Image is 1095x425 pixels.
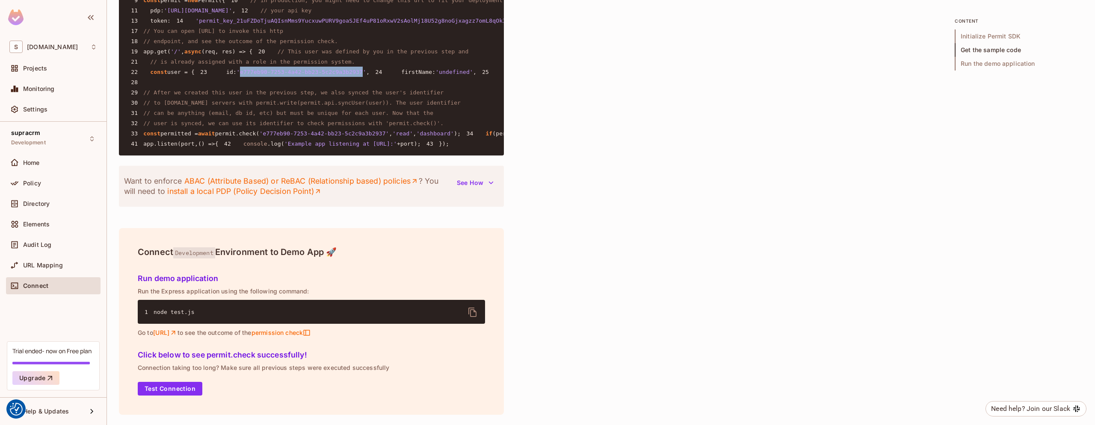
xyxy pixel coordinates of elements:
[226,69,233,75] span: id
[23,180,41,187] span: Policy
[164,7,232,14] span: '[URL][DOMAIN_NAME]'
[991,404,1070,414] div: Need help? Join our Slack
[145,308,154,317] span: 1
[23,262,63,269] span: URL Mapping
[10,403,23,416] img: Revisit consent button
[143,110,433,116] span: // can be anything (email, db id, etc) but must be unique for each user. Now that the
[393,130,413,137] span: 'read'
[154,309,195,315] span: node test.js
[389,130,393,137] span: ,
[171,17,189,25] span: 14
[259,130,389,137] span: 'e777eb90-7253-4a42-bb23-5c2c9a3b2937'
[454,130,461,137] span: );
[267,141,284,147] span: .log(
[138,351,485,359] h5: Click below to see permit.check successfully!
[462,302,483,322] button: delete
[160,130,198,137] span: permitted =
[173,247,215,258] span: Development
[233,69,237,75] span: :
[435,69,473,75] span: 'undefined'
[167,186,322,196] a: install a local PDP (Policy Decision Point)
[278,48,469,55] span: // This user was defined by you in the previous step and
[237,69,366,75] span: 'e777eb90-7253-4a42-bb23-5c2c9a3b2937'
[23,241,51,248] span: Audit Log
[143,28,283,34] span: // You can open [URL] to invoke this http
[138,329,485,337] p: Go to to see the outcome of the
[125,140,143,148] span: 41
[23,85,55,92] span: Monitoring
[23,408,69,415] span: Help & Updates
[125,119,143,128] span: 32
[492,130,537,137] span: (permitted) {
[138,247,485,257] h4: Connect Environment to Demo App 🚀
[125,6,143,15] span: 11
[23,200,50,207] span: Directory
[416,130,454,137] span: 'dashboard'
[10,403,23,416] button: Consent Preferences
[143,100,461,106] span: // to [DOMAIN_NAME] servers with permit.write(permit.api.syncUser(user)). The user identifier
[150,59,355,65] span: // is already assigned with a role in the permission system.
[143,141,198,147] span: app.listen(port,
[485,130,492,137] span: if
[125,17,143,25] span: 13
[401,69,432,75] span: firstName
[160,7,164,14] span: :
[955,57,1083,70] span: Run the demo application
[184,48,201,55] span: async
[955,29,1083,43] span: Initialize Permit SDK
[215,141,219,147] span: {
[125,47,143,56] span: 19
[125,58,143,66] span: 21
[143,130,160,137] span: const
[150,18,167,24] span: token
[143,120,444,126] span: // user is synced, we can use its identifier to check permissions with 'permit.check()'.
[236,6,254,15] span: 12
[461,129,479,138] span: 34
[421,140,439,148] span: 43
[125,99,143,107] span: 30
[124,176,452,196] p: Want to enforce ? You will need to
[284,141,397,147] span: 'Example app listening at [URL]:'
[201,48,253,55] span: (req, res) => {
[195,68,213,76] span: 23
[167,18,171,24] span: :
[125,27,143,35] span: 17
[11,139,46,146] span: Development
[198,130,215,137] span: await
[253,47,271,56] span: 20
[138,288,485,295] p: Run the Express application using the following command:
[23,221,50,228] span: Elements
[370,68,388,76] span: 24
[181,48,184,55] span: ,
[171,48,181,55] span: '/'
[198,141,215,147] span: () =>
[432,69,435,75] span: :
[243,141,267,147] span: console
[219,140,237,148] span: 42
[12,347,92,355] div: Trial ended- now on Free plan
[473,69,476,75] span: ,
[23,282,48,289] span: Connect
[260,7,312,14] span: // your api key
[23,159,40,166] span: Home
[23,106,47,113] span: Settings
[150,7,160,14] span: pdp
[452,176,499,190] button: See How
[413,130,416,137] span: ,
[150,69,167,75] span: const
[23,65,47,72] span: Projects
[125,68,143,76] span: 22
[153,329,178,337] a: [URL]
[11,129,40,136] span: supracrm
[8,9,24,25] img: SReyMgAAAABJRU5ErkJggg==
[955,18,1083,24] p: content
[125,88,143,97] span: 29
[125,37,143,46] span: 18
[215,130,260,137] span: permit.check(
[476,68,494,76] span: 25
[366,69,370,75] span: ,
[143,48,171,55] span: app.get(
[12,371,59,385] button: Upgrade
[125,78,143,87] span: 28
[195,18,533,24] span: 'permit_key_21uFZDoTjuAQIsnMms9YucxuwPURV9goaSJEf4uP81oRxwV2sAolMj18U52g8noGjxagzz7omL8qOkI43oIGds'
